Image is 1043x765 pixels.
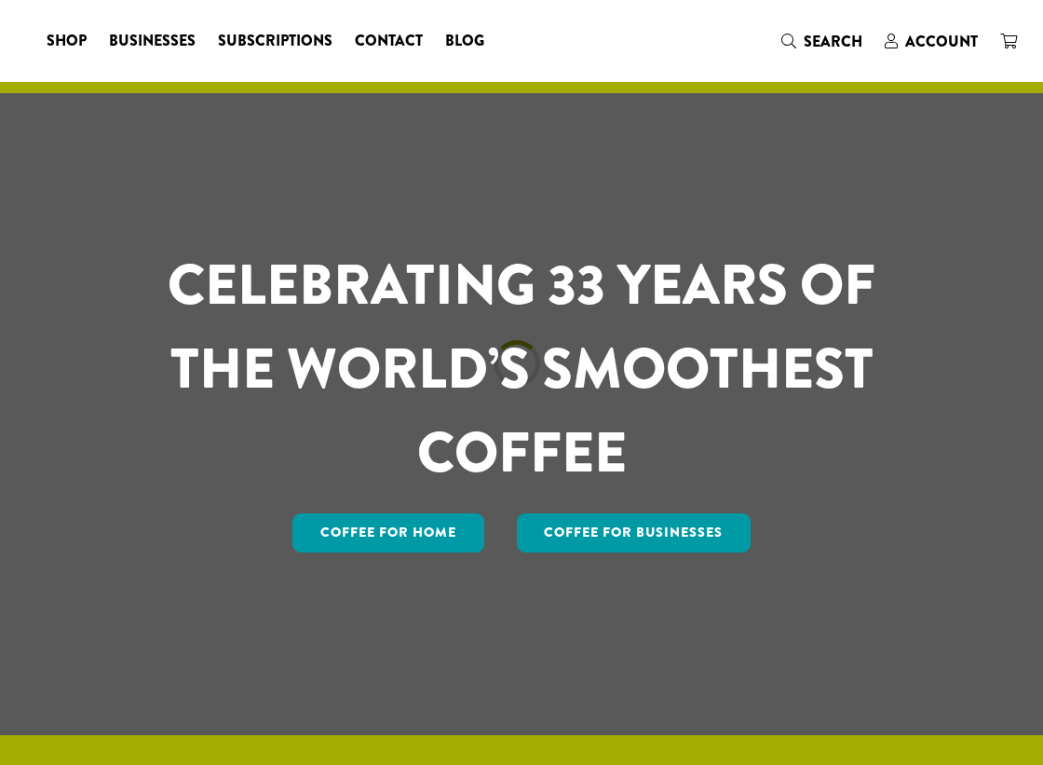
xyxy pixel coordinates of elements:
[292,513,484,553] a: Coffee for Home
[874,26,989,57] a: Account
[770,26,874,57] a: Search
[804,31,862,52] span: Search
[218,30,332,53] span: Subscriptions
[141,243,902,495] h1: CELEBRATING 33 YEARS OF THE WORLD’S SMOOTHEST COFFEE
[355,30,423,53] span: Contact
[35,26,98,56] a: Shop
[109,30,196,53] span: Businesses
[517,513,752,553] a: Coffee For Businesses
[98,26,207,56] a: Businesses
[47,30,87,53] span: Shop
[905,31,978,52] span: Account
[445,30,484,53] span: Blog
[207,26,344,56] a: Subscriptions
[434,26,495,56] a: Blog
[344,26,434,56] a: Contact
